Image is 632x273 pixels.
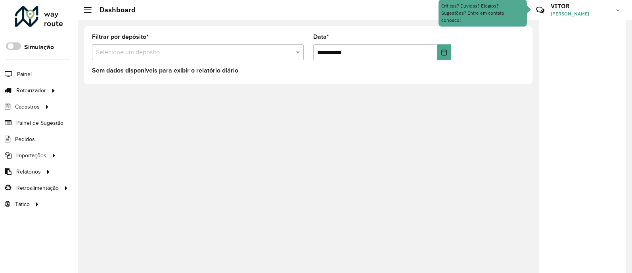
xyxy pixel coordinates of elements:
[16,119,63,127] span: Painel de Sugestão
[16,86,46,95] span: Roteirizador
[17,70,32,78] span: Painel
[551,10,610,17] span: [PERSON_NAME]
[15,200,30,208] span: Tático
[92,66,238,75] label: Sem dados disponíveis para exibir o relatório diário
[92,6,136,14] h2: Dashboard
[313,32,329,42] label: Data
[16,184,59,192] span: Retroalimentação
[437,44,451,60] button: Choose Date
[92,32,149,42] label: Filtrar por depósito
[16,151,46,160] span: Importações
[15,135,35,143] span: Pedidos
[532,2,549,19] a: Contato Rápido
[24,42,54,52] label: Simulação
[16,168,41,176] span: Relatórios
[15,103,40,111] span: Cadastros
[551,2,610,10] h3: VITOR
